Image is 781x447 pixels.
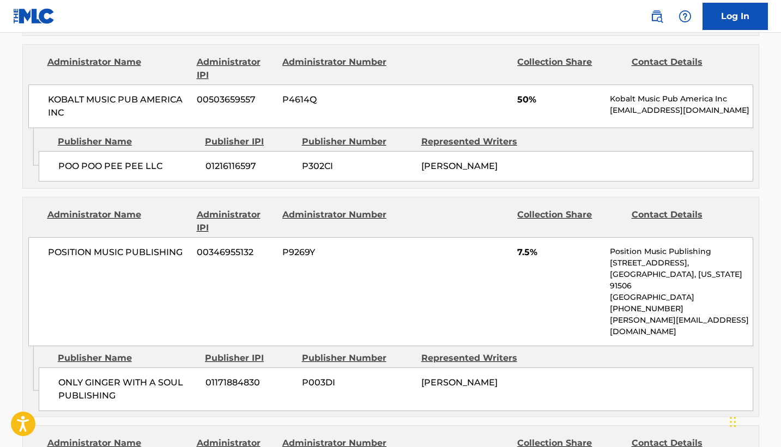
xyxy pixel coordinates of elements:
[197,56,274,82] div: Administrator IPI
[282,56,388,82] div: Administrator Number
[646,5,668,27] a: Public Search
[610,93,752,105] p: Kobalt Music Pub America Inc
[205,135,294,148] div: Publisher IPI
[197,93,274,106] span: 00503659557
[13,8,55,24] img: MLC Logo
[58,352,197,365] div: Publisher Name
[302,135,413,148] div: Publisher Number
[197,208,274,234] div: Administrator IPI
[517,93,602,106] span: 50%
[282,246,388,259] span: P9269Y
[517,246,602,259] span: 7.5%
[703,3,768,30] a: Log In
[205,376,294,389] span: 01171884830
[47,208,189,234] div: Administrator Name
[302,352,413,365] div: Publisher Number
[610,257,752,269] p: [STREET_ADDRESS],
[610,246,752,257] p: Position Music Publishing
[48,246,189,259] span: POSITION MUSIC PUBLISHING
[517,208,623,234] div: Collection Share
[205,160,294,173] span: 01216116597
[58,135,197,148] div: Publisher Name
[47,56,189,82] div: Administrator Name
[610,292,752,303] p: [GEOGRAPHIC_DATA]
[302,160,413,173] span: P302CI
[58,376,197,402] span: ONLY GINGER WITH A SOUL PUBLISHING
[282,93,388,106] span: P4614Q
[610,269,752,292] p: [GEOGRAPHIC_DATA], [US_STATE] 91506
[302,376,413,389] span: P003DI
[517,56,623,82] div: Collection Share
[650,10,663,23] img: search
[632,208,737,234] div: Contact Details
[610,315,752,337] p: [PERSON_NAME][EMAIL_ADDRESS][DOMAIN_NAME]
[197,246,274,259] span: 00346955132
[421,352,532,365] div: Represented Writers
[610,303,752,315] p: [PHONE_NUMBER]
[632,56,737,82] div: Contact Details
[610,105,752,116] p: [EMAIL_ADDRESS][DOMAIN_NAME]
[726,395,781,447] iframe: Chat Widget
[679,10,692,23] img: help
[282,208,388,234] div: Administrator Number
[730,406,736,438] div: Drag
[421,377,498,388] span: [PERSON_NAME]
[48,93,189,119] span: KOBALT MUSIC PUB AMERICA INC
[58,160,197,173] span: POO POO PEE PEE LLC
[421,161,498,171] span: [PERSON_NAME]
[421,135,532,148] div: Represented Writers
[674,5,696,27] div: Help
[205,352,294,365] div: Publisher IPI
